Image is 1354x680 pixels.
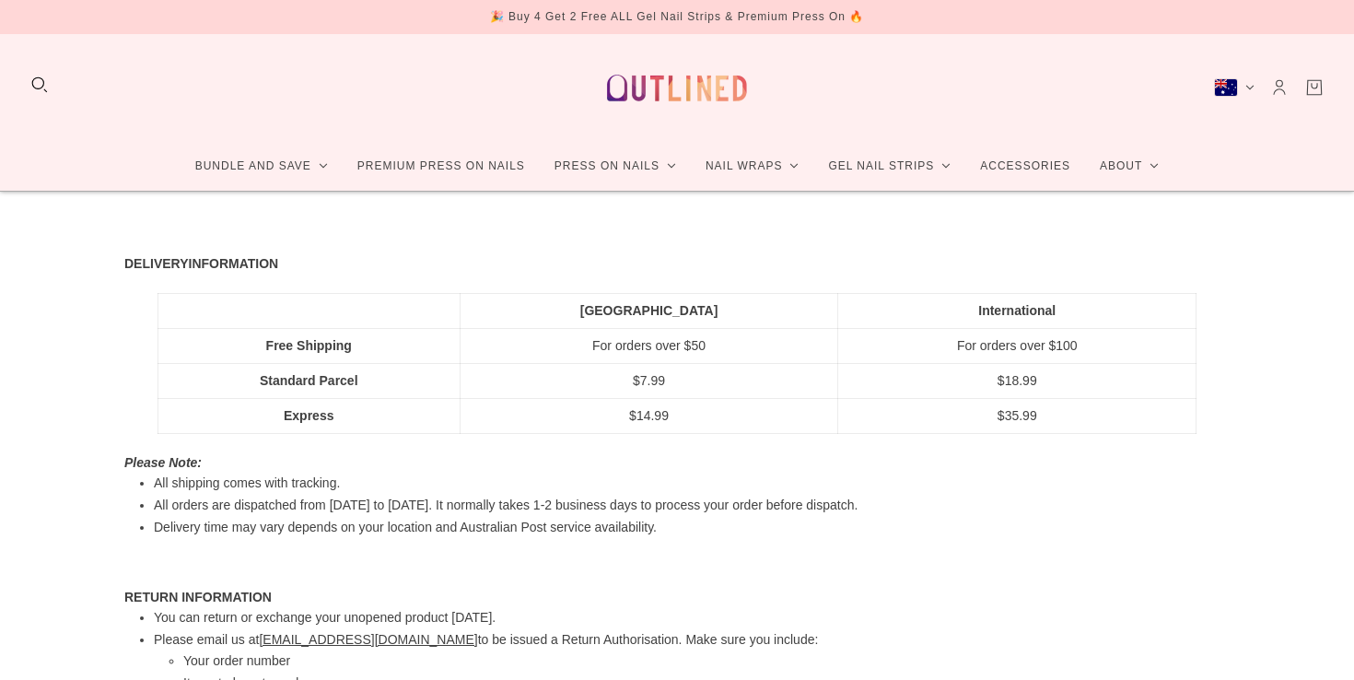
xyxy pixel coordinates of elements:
[998,408,1037,423] span: $35.99
[189,256,279,271] strong: INFORMATION
[343,142,540,191] a: Premium Press On Nails
[266,338,352,353] b: Free Shipping
[490,7,865,27] div: 🎉 Buy 4 Get 2 Free ALL Gel Nail Strips & Premium Press On 🔥
[154,498,858,512] span: All orders are dispatched from [DATE] to [DATE]. It normally takes 1-2 business days to process y...
[181,142,343,191] a: Bundle and Save
[29,75,50,95] button: Search
[592,338,706,353] span: For orders over $50
[259,632,477,647] a: [EMAIL_ADDRESS][DOMAIN_NAME]
[540,142,691,191] a: Press On Nails
[154,520,657,534] span: Delivery time may vary depends on your location and Australian Post service availability.
[181,590,272,604] strong: INFORMATION
[978,303,1056,318] strong: International
[998,373,1037,388] span: $18.99
[633,373,665,388] span: $7.99
[1269,77,1290,98] a: Account
[124,590,178,604] strong: RETURN
[1085,142,1173,191] a: About
[580,303,718,318] strong: [GEOGRAPHIC_DATA]
[691,142,814,191] a: Nail Wraps
[1214,78,1255,97] button: Australia
[957,338,1078,353] span: For orders over $100
[260,373,358,388] b: Standard Parcel
[965,142,1085,191] a: Accessories
[629,408,669,423] span: $14.99
[124,455,202,470] strong: Please Note:
[284,408,333,423] strong: Express
[596,49,758,127] a: Outlined
[813,142,965,191] a: Gel Nail Strips
[124,256,189,271] strong: DELIVERY
[1304,77,1325,98] a: Cart
[154,475,340,490] span: All shipping comes with tracking.
[183,653,290,668] span: Your order number
[154,632,818,647] span: Please email us at to be issued a Return Authorisation. Make sure you include:
[154,610,496,625] span: You can return or exchange your unopened product [DATE].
